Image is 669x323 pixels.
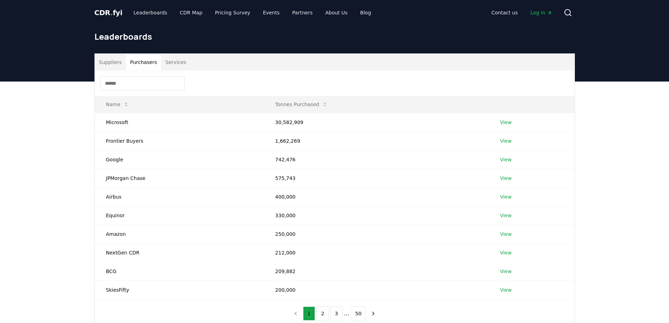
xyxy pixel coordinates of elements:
[257,6,285,19] a: Events
[270,97,333,111] button: Tonnes Purchased
[264,169,489,187] td: 575,743
[500,231,512,238] a: View
[500,119,512,126] a: View
[367,306,379,321] button: next page
[94,8,123,18] a: CDR.fyi
[303,306,315,321] button: 1
[486,6,558,19] nav: Main
[500,286,512,293] a: View
[525,6,558,19] a: Log in
[95,262,264,280] td: BCG
[128,6,376,19] nav: Main
[486,6,523,19] a: Contact us
[264,150,489,169] td: 742,476
[355,6,377,19] a: Blog
[344,309,349,318] li: ...
[128,6,173,19] a: Leaderboards
[264,280,489,299] td: 200,000
[209,6,256,19] a: Pricing Survey
[264,262,489,280] td: 209,882
[95,280,264,299] td: SkiesFifty
[95,243,264,262] td: NextGen CDR
[95,187,264,206] td: Airbus
[110,8,113,17] span: .
[94,31,575,42] h1: Leaderboards
[500,212,512,219] a: View
[287,6,318,19] a: Partners
[264,113,489,131] td: 30,582,909
[320,6,353,19] a: About Us
[161,54,190,71] button: Services
[95,54,126,71] button: Suppliers
[95,169,264,187] td: JPMorgan Chase
[500,249,512,256] a: View
[500,137,512,144] a: View
[316,306,329,321] button: 2
[264,206,489,225] td: 330,000
[264,131,489,150] td: 1,662,269
[264,243,489,262] td: 212,000
[95,131,264,150] td: Frontier Buyers
[351,306,366,321] button: 50
[95,225,264,243] td: Amazon
[174,6,208,19] a: CDR Map
[330,306,342,321] button: 3
[95,113,264,131] td: Microsoft
[94,8,123,17] span: CDR fyi
[95,206,264,225] td: Equinor
[500,268,512,275] a: View
[264,225,489,243] td: 250,000
[530,9,552,16] span: Log in
[500,193,512,200] a: View
[126,54,161,71] button: Purchasers
[95,150,264,169] td: Google
[500,175,512,182] a: View
[100,97,135,111] button: Name
[500,156,512,163] a: View
[264,187,489,206] td: 400,000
